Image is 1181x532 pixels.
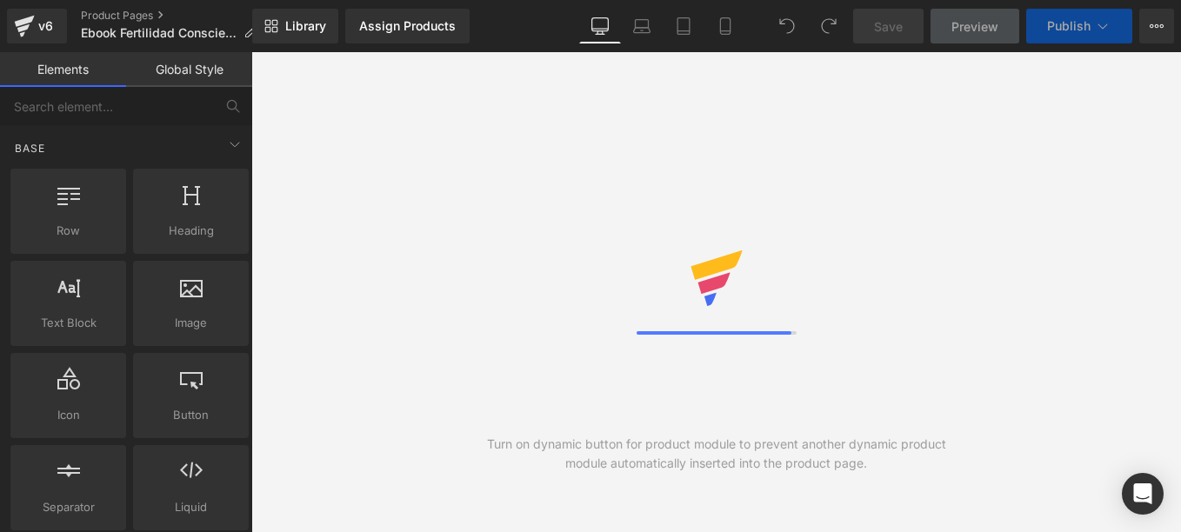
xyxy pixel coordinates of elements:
[138,314,244,332] span: Image
[931,9,1019,43] a: Preview
[285,18,326,34] span: Library
[252,9,338,43] a: New Library
[16,406,121,424] span: Icon
[811,9,846,43] button: Redo
[126,52,252,87] a: Global Style
[35,15,57,37] div: v6
[1139,9,1174,43] button: More
[13,140,47,156] span: Base
[16,222,121,240] span: Row
[1122,473,1164,515] div: Open Intercom Messenger
[16,314,121,332] span: Text Block
[1047,19,1091,33] span: Publish
[1026,9,1132,43] button: Publish
[704,9,746,43] a: Mobile
[663,9,704,43] a: Tablet
[621,9,663,43] a: Laptop
[770,9,804,43] button: Undo
[81,9,270,23] a: Product Pages
[16,498,121,516] span: Separator
[7,9,67,43] a: v6
[138,406,244,424] span: Button
[359,19,456,33] div: Assign Products
[951,17,998,36] span: Preview
[138,222,244,240] span: Heading
[81,26,237,40] span: Ebook Fertilidad Consciente
[484,435,949,473] div: Turn on dynamic button for product module to prevent another dynamic product module automatically...
[579,9,621,43] a: Desktop
[874,17,903,36] span: Save
[138,498,244,516] span: Liquid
